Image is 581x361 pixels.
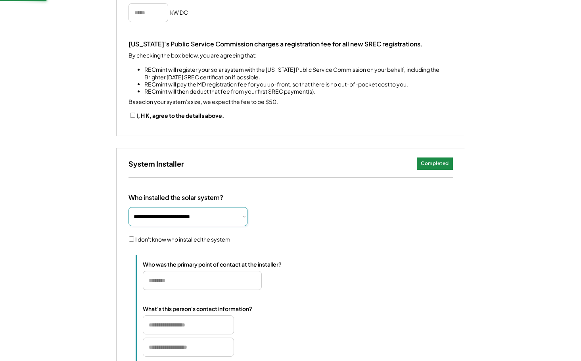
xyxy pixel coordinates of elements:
[170,9,188,17] h5: kW DC
[143,305,252,312] div: What's this person's contact information?
[144,66,453,80] li: RECmint will register your solar system with the [US_STATE] Public Service Commission on your beh...
[135,236,230,243] label: I don't know who installed the system
[143,261,282,268] div: Who was the primary point of contact at the installer?
[128,52,453,95] div: By checking the box below, you are agreeing that:
[128,98,278,105] div: Based on your system's size, we expect the fee to be $50.
[421,160,449,167] div: Completed
[128,194,223,202] div: Who installed the solar system?
[128,159,184,168] h3: System Installer
[144,81,453,88] li: RECmint will pay the MD registration fee for you up-front, so that there is no out-of-pocket cost...
[136,112,224,119] label: I, H K, agree to the details above.
[128,40,423,48] div: [US_STATE]'s Public Service Commission charges a registration fee for all new SREC registrations.
[144,88,453,95] li: RECmint will then deduct that fee from your first SREC payment(s).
